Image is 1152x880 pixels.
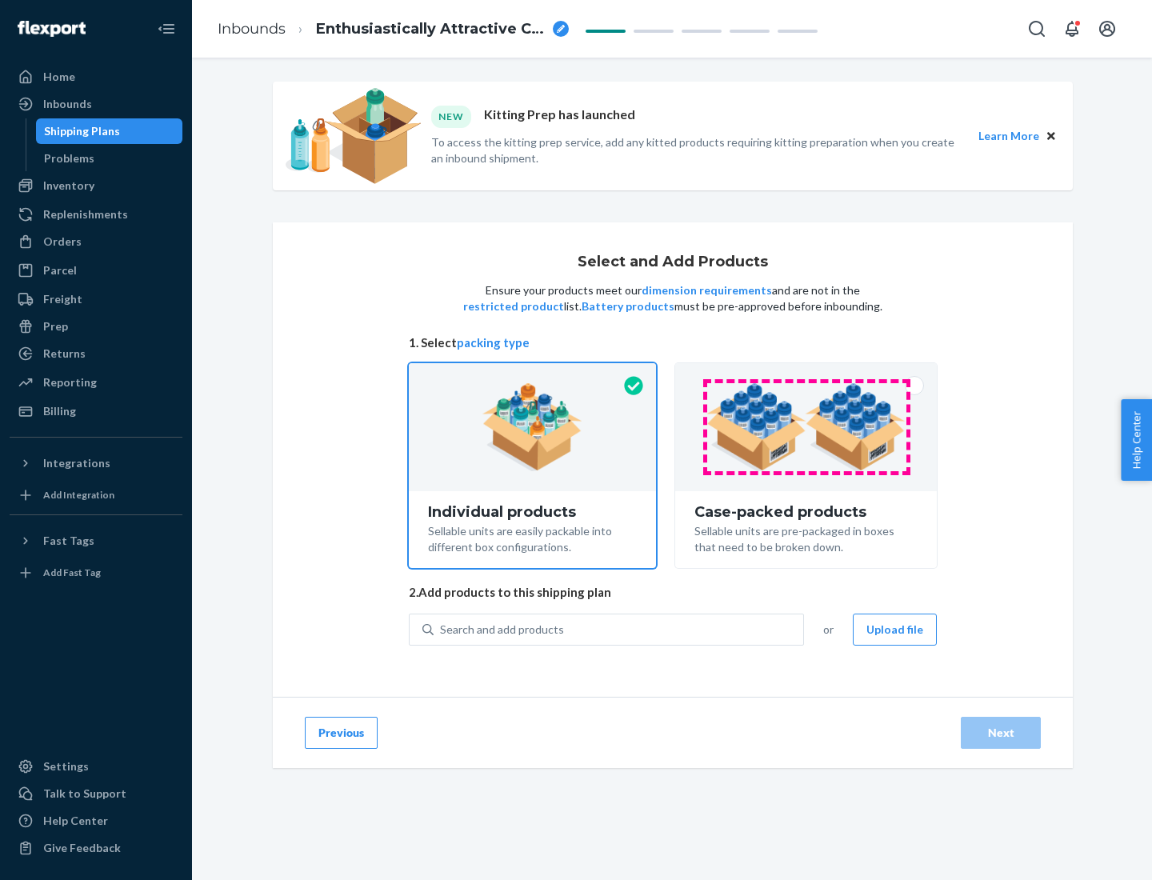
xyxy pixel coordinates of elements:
button: Give Feedback [10,835,182,861]
div: Home [43,69,75,85]
button: Open notifications [1056,13,1088,45]
div: NEW [431,106,471,127]
div: Replenishments [43,206,128,222]
ol: breadcrumbs [205,6,582,53]
a: Add Fast Tag [10,560,182,586]
div: Help Center [43,813,108,829]
div: Fast Tags [43,533,94,549]
a: Shipping Plans [36,118,183,144]
button: packing type [457,334,530,351]
img: case-pack.59cecea509d18c883b923b81aeac6d0b.png [706,383,906,471]
button: Upload file [853,614,937,646]
a: Inventory [10,173,182,198]
a: Settings [10,754,182,779]
button: Open Search Box [1021,13,1053,45]
div: Inventory [43,178,94,194]
p: Ensure your products meet our and are not in the list. must be pre-approved before inbounding. [462,282,884,314]
button: Next [961,717,1041,749]
div: Inbounds [43,96,92,112]
a: Prep [10,314,182,339]
button: Close [1042,127,1060,145]
button: Battery products [582,298,674,314]
div: Parcel [43,262,77,278]
button: Integrations [10,450,182,476]
a: Add Integration [10,482,182,508]
button: Previous [305,717,378,749]
button: restricted product [463,298,564,314]
img: individual-pack.facf35554cb0f1810c75b2bd6df2d64e.png [482,383,582,471]
div: Billing [43,403,76,419]
a: Inbounds [10,91,182,117]
a: Home [10,64,182,90]
div: Individual products [428,504,637,520]
a: Freight [10,286,182,312]
p: Kitting Prep has launched [484,106,635,127]
a: Billing [10,398,182,424]
a: Inbounds [218,20,286,38]
div: Orders [43,234,82,250]
a: Help Center [10,808,182,834]
span: 1. Select [409,334,937,351]
img: Flexport logo [18,21,86,37]
button: Learn More [978,127,1039,145]
button: dimension requirements [642,282,772,298]
button: Close Navigation [150,13,182,45]
span: Enthusiastically Attractive Cougar [316,19,546,40]
span: 2. Add products to this shipping plan [409,584,937,601]
div: Talk to Support [43,786,126,802]
a: Replenishments [10,202,182,227]
a: Parcel [10,258,182,283]
a: Reporting [10,370,182,395]
button: Help Center [1121,399,1152,481]
div: Reporting [43,374,97,390]
div: Add Fast Tag [43,566,101,579]
div: Returns [43,346,86,362]
p: To access the kitting prep service, add any kitted products requiring kitting preparation when yo... [431,134,964,166]
div: Shipping Plans [44,123,120,139]
div: Case-packed products [694,504,918,520]
div: Sellable units are easily packable into different box configurations. [428,520,637,555]
a: Orders [10,229,182,254]
div: Next [974,725,1027,741]
div: Add Integration [43,488,114,502]
button: Fast Tags [10,528,182,554]
a: Talk to Support [10,781,182,806]
h1: Select and Add Products [578,254,768,270]
a: Problems [36,146,183,171]
div: Prep [43,318,68,334]
div: Give Feedback [43,840,121,856]
div: Problems [44,150,94,166]
span: or [823,622,834,638]
div: Search and add products [440,622,564,638]
div: Settings [43,758,89,774]
div: Integrations [43,455,110,471]
button: Open account menu [1091,13,1123,45]
div: Freight [43,291,82,307]
div: Sellable units are pre-packaged in boxes that need to be broken down. [694,520,918,555]
a: Returns [10,341,182,366]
